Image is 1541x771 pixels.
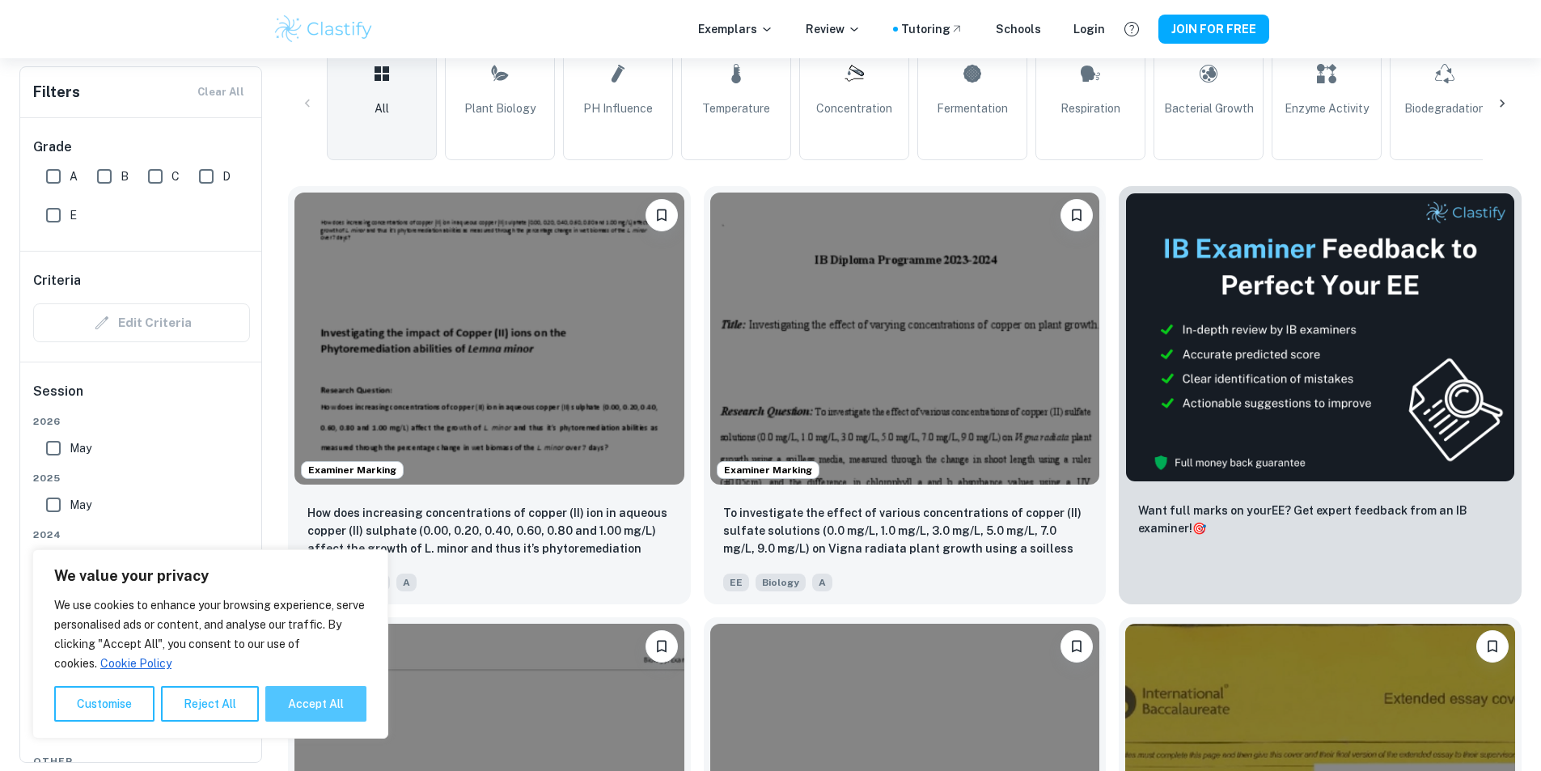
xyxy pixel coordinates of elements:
span: Temperature [702,100,770,117]
img: Thumbnail [1125,193,1515,482]
p: Want full marks on your EE ? Get expert feedback from an IB examiner! [1138,502,1502,537]
span: Fermentation [937,100,1008,117]
span: A [70,167,78,185]
span: 2025 [33,471,250,485]
span: May [70,439,91,457]
p: How does increasing concentrations of copper (II) ion in aqueous copper (II) sulphate (0.00, 0.20... [307,504,671,559]
span: Biodegradation [1404,100,1485,117]
span: May [70,496,91,514]
div: We value your privacy [32,549,388,739]
p: Exemplars [698,20,773,38]
span: Respiration [1060,100,1120,117]
a: Cookie Policy [99,656,172,671]
img: Biology EE example thumbnail: To investigate the effect of various con [710,193,1100,485]
span: All [375,100,389,117]
p: To investigate the effect of various concentrations of copper (II) sulfate solutions (0.0 mg/L, 1... [723,504,1087,559]
button: Please log in to bookmark exemplars [1060,199,1093,231]
button: Accept All [265,686,366,722]
span: C [171,167,180,185]
button: Please log in to bookmark exemplars [1060,630,1093,663]
a: Tutoring [901,20,963,38]
span: EE [723,574,749,591]
span: Plant Biology [464,100,536,117]
span: Concentration [816,100,892,117]
a: Examiner MarkingPlease log in to bookmark exemplarsTo investigate the effect of various concentra... [704,186,1107,604]
span: 2024 [33,527,250,542]
span: Biology [756,574,806,591]
span: 2026 [33,414,250,429]
a: ThumbnailWant full marks on yourEE? Get expert feedback from an IB examiner! [1119,186,1522,604]
span: A [396,574,417,591]
span: Enzyme Activity [1285,100,1369,117]
button: Please log in to bookmark exemplars [1476,630,1509,663]
h6: Session [33,382,250,414]
h6: Grade [33,138,250,157]
span: A [812,574,832,591]
span: D [222,167,231,185]
span: E [70,206,77,224]
h6: Filters [33,81,80,104]
button: Please log in to bookmark exemplars [646,199,678,231]
button: Customise [54,686,155,722]
div: Criteria filters are unavailable when searching by topic [33,303,250,342]
img: Biology EE example thumbnail: How does increasing concentrations of co [294,193,684,485]
a: Schools [996,20,1041,38]
img: Clastify logo [273,13,375,45]
p: We value your privacy [54,566,366,586]
h6: Criteria [33,271,81,290]
span: Other [33,754,250,769]
p: We use cookies to enhance your browsing experience, serve personalised ads or content, and analys... [54,595,366,673]
a: Examiner MarkingPlease log in to bookmark exemplarsHow does increasing concentrations of copper (... [288,186,691,604]
button: Help and Feedback [1118,15,1145,43]
span: B [121,167,129,185]
a: Login [1073,20,1105,38]
span: pH Influence [583,100,653,117]
button: Reject All [161,686,259,722]
span: Bacterial Growth [1164,100,1254,117]
span: Examiner Marking [302,463,403,477]
span: 🎯 [1192,522,1206,535]
span: Examiner Marking [718,463,819,477]
button: JOIN FOR FREE [1158,15,1269,44]
p: Review [806,20,861,38]
button: Please log in to bookmark exemplars [646,630,678,663]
